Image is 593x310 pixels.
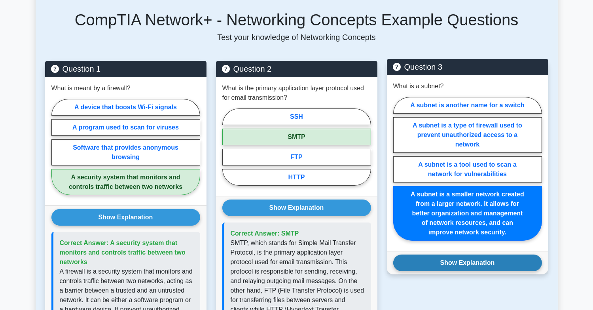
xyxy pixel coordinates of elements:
h5: CompTIA Network+ - Networking Concepts Example Questions [45,10,548,29]
p: What is the primary application layer protocol used for email transmission? [222,84,371,103]
span: Correct Answer: A security system that monitors and controls traffic between two networks [60,240,186,265]
span: Correct Answer: SMTP [231,230,299,237]
label: A subnet is a type of firewall used to prevent unauthorized access to a network [393,117,542,153]
label: A subnet is another name for a switch [393,97,542,114]
label: A subnet is a tool used to scan a network for vulnerabilities [393,156,542,183]
label: SSH [222,108,371,125]
p: Test your knowledge of Networking Concepts [45,32,548,42]
label: A program used to scan for viruses [51,119,200,136]
label: A device that boosts Wi-Fi signals [51,99,200,116]
button: Show Explanation [393,255,542,271]
label: SMTP [222,129,371,145]
h5: Question 1 [51,64,200,74]
label: FTP [222,149,371,165]
label: Software that provides anonymous browsing [51,139,200,165]
button: Show Explanation [222,200,371,216]
button: Show Explanation [51,209,200,226]
p: What is a subnet? [393,82,444,91]
h5: Question 3 [393,62,542,72]
label: A subnet is a smaller network created from a larger network. It allows for better organization an... [393,186,542,241]
h5: Question 2 [222,64,371,74]
label: A security system that monitors and controls traffic between two networks [51,169,200,195]
p: What is meant by a firewall? [51,84,131,93]
label: HTTP [222,169,371,186]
